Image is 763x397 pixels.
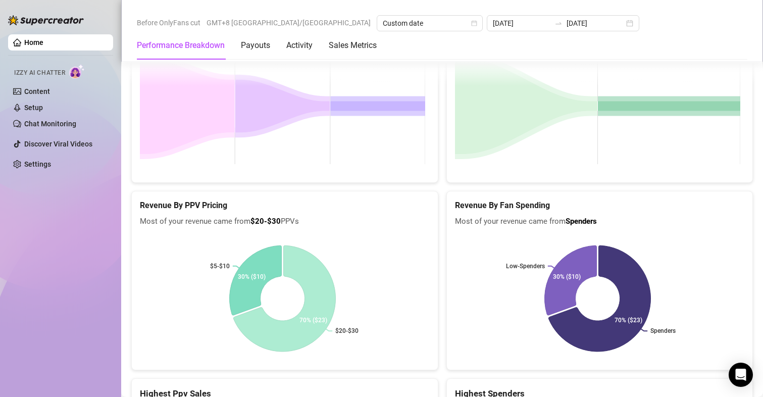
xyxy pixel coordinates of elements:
span: Custom date [383,16,477,31]
a: Home [24,38,43,46]
input: End date [567,18,624,29]
div: Sales Metrics [329,39,377,52]
span: swap-right [554,19,563,27]
a: Content [24,87,50,95]
img: logo-BBDzfeDw.svg [8,15,84,25]
span: GMT+8 [GEOGRAPHIC_DATA]/[GEOGRAPHIC_DATA] [207,15,371,30]
b: $20-$30 [250,217,281,226]
span: Most of your revenue came from PPVs [140,216,430,228]
a: Settings [24,160,51,168]
h5: Revenue By PPV Pricing [140,200,430,212]
a: Chat Monitoring [24,120,76,128]
div: Payouts [241,39,270,52]
div: Open Intercom Messenger [729,363,753,387]
a: Discover Viral Videos [24,140,92,148]
h5: Revenue By Fan Spending [455,200,745,212]
div: Activity [286,39,313,52]
span: to [554,19,563,27]
span: Before OnlyFans cut [137,15,200,30]
text: Spenders [650,327,676,334]
text: $20-$30 [335,327,359,334]
text: Low-Spenders [505,263,544,270]
a: Setup [24,104,43,112]
div: Performance Breakdown [137,39,225,52]
img: AI Chatter [69,64,85,79]
input: Start date [493,18,550,29]
text: $5-$10 [210,263,230,270]
b: Spenders [566,217,597,226]
span: Izzy AI Chatter [14,68,65,78]
span: Most of your revenue came from [455,216,745,228]
span: calendar [471,20,477,26]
